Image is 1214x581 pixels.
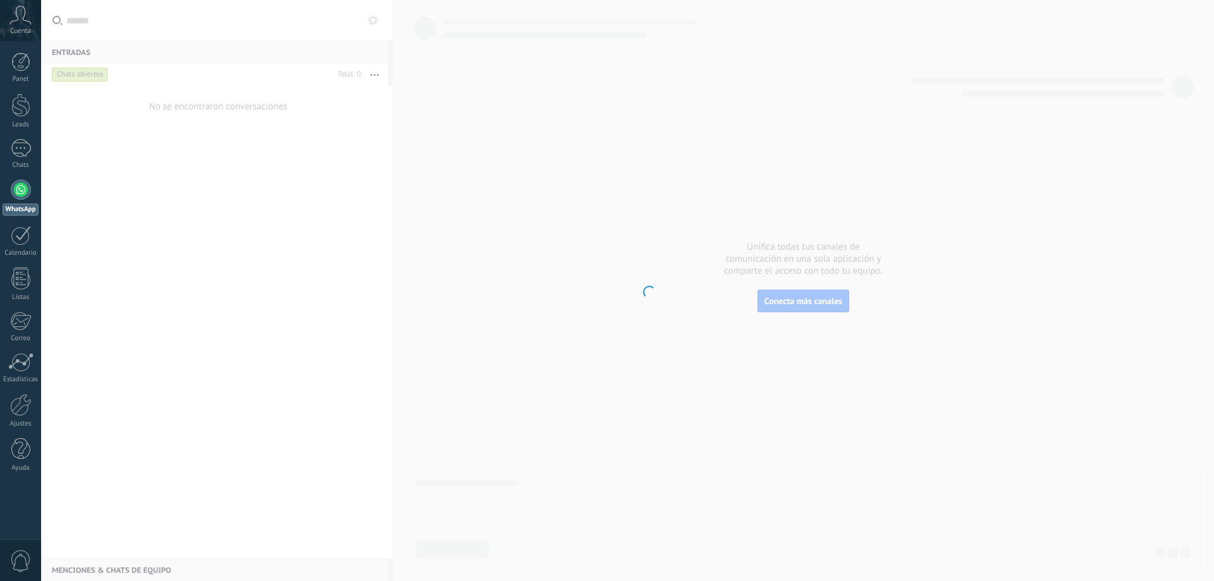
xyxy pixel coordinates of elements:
div: Chats [3,161,39,169]
div: Panel [3,75,39,83]
div: Ayuda [3,464,39,472]
div: WhatsApp [3,204,39,216]
div: Leads [3,121,39,129]
div: Listas [3,293,39,302]
div: Ajustes [3,420,39,428]
div: Correo [3,334,39,343]
div: Estadísticas [3,376,39,384]
span: Cuenta [10,27,31,35]
div: Calendario [3,249,39,257]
